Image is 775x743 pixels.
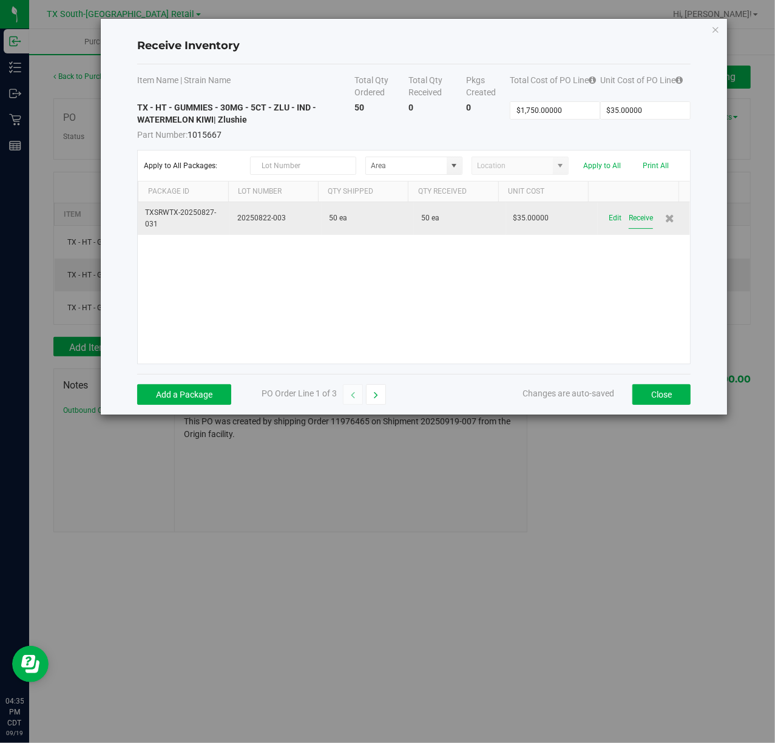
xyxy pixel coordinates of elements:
[137,74,354,101] th: Item Name | Strain Name
[12,646,49,682] iframe: Resource center
[409,103,414,112] strong: 0
[510,102,600,119] input: Total Cost
[583,161,621,170] button: Apply to All
[354,103,364,112] strong: 50
[262,388,337,398] span: PO Order Line 1 of 3
[322,202,414,235] td: 50 ea
[609,208,621,229] button: Edit
[600,74,691,101] th: Unit Cost of PO Line
[354,74,409,101] th: Total Qty Ordered
[675,76,683,84] i: Specifying a total cost will update all package costs.
[629,208,653,229] button: Receive
[138,182,228,202] th: Package Id
[601,102,690,119] input: Unit Cost
[589,76,596,84] i: Specifying a total cost will update all package costs.
[506,202,598,235] td: $35.00000
[414,202,506,235] td: 50 ea
[144,161,241,170] span: Apply to All Packages:
[408,182,498,202] th: Qty Received
[632,384,691,405] button: Close
[409,74,467,101] th: Total Qty Received
[498,182,588,202] th: Unit Cost
[137,384,231,405] button: Add a Package
[466,74,510,101] th: Pkgs Created
[711,22,720,36] button: Close modal
[137,130,188,140] span: Part Number:
[228,182,318,202] th: Lot Number
[137,103,316,124] strong: TX - HT - GUMMIES - 30MG - 5CT - ZLU - IND - WATERMELON KIWI | Zlushie
[137,126,354,141] span: 1015667
[366,157,447,174] input: NO DATA FOUND
[137,38,691,54] h4: Receive Inventory
[466,103,471,112] strong: 0
[510,74,600,101] th: Total Cost of PO Line
[230,202,322,235] td: 20250822-003
[523,388,614,398] span: Changes are auto-saved
[318,182,408,202] th: Qty Shipped
[643,161,669,170] button: Print All
[138,202,230,235] td: TXSRWTX-20250827-031
[250,157,356,175] input: Lot Number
